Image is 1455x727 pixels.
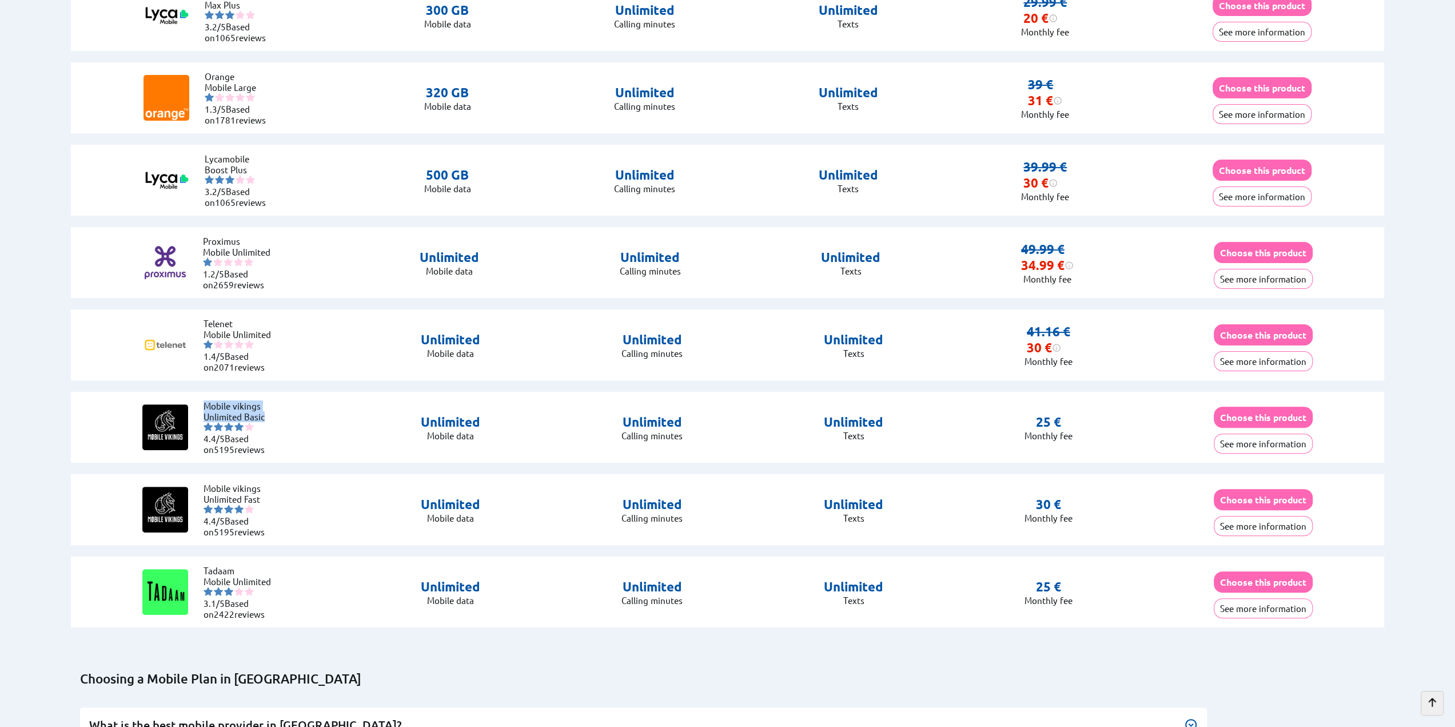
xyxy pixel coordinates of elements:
li: Based on reviews [203,268,272,290]
p: Texts [821,265,880,276]
p: Unlimited [824,579,883,595]
li: Mobile Unlimited [204,329,272,340]
span: 1.4/5 [204,351,225,361]
a: See more information [1214,603,1313,614]
li: Based on reviews [204,351,272,372]
p: 320 GB [424,85,471,101]
p: Mobile data [424,183,471,194]
span: 3.1/5 [204,598,225,609]
p: Texts [824,513,883,523]
span: 1.3/5 [205,104,226,114]
span: 1.2/5 [203,268,224,279]
div: 31 € [1028,93,1062,109]
button: Choose this product [1213,160,1312,181]
span: 3.2/5 [205,21,226,32]
button: Choose this product [1214,242,1313,263]
li: Mobile Unlimited [203,247,272,257]
p: Unlimited [620,249,681,265]
span: 5195 [214,526,234,537]
img: Logo of Mobile vikings [142,404,188,450]
li: Based on reviews [204,515,272,537]
p: Texts [824,595,883,606]
img: starnr1 [204,587,213,596]
img: starnr3 [224,257,233,267]
a: Choose this product [1214,494,1313,505]
p: Monthly fee [1025,513,1073,523]
li: Based on reviews [204,433,272,455]
img: Logo of Orange [143,75,189,121]
button: See more information [1214,269,1313,289]
p: Unlimited [614,2,675,18]
img: starnr4 [234,257,243,267]
img: starnr3 [224,587,233,596]
div: 34.99 € [1021,257,1074,273]
li: Unlimited Fast [204,494,272,504]
img: starnr1 [203,257,212,267]
li: Based on reviews [205,186,273,208]
p: Unlimited [421,579,480,595]
img: starnr5 [246,93,255,102]
img: information [1049,14,1058,23]
img: starnr5 [246,10,255,19]
button: Choose this product [1213,77,1312,98]
img: starnr1 [205,175,214,184]
span: 2071 [214,361,234,372]
p: Unlimited [621,414,683,430]
s: 49.99 € [1021,241,1065,257]
a: See more information [1214,521,1313,531]
li: Mobile vikings [204,483,272,494]
p: Unlimited [621,496,683,513]
p: Calling minutes [614,18,675,29]
p: Calling minutes [621,348,683,359]
img: starnr3 [225,175,234,184]
button: See more information [1213,104,1312,124]
s: 39 € [1028,77,1053,92]
li: Proximus [203,236,272,247]
button: Choose this product [1214,489,1313,510]
p: Texts [824,348,883,359]
button: See more information [1214,516,1313,536]
p: Mobile data [420,265,479,276]
p: Monthly fee [1021,191,1069,202]
a: Choose this product [1214,577,1313,587]
p: Unlimited [614,85,675,101]
p: Calling minutes [621,595,683,606]
p: Mobile data [421,430,480,441]
p: Unlimited [621,579,683,595]
p: Texts [819,101,878,112]
li: Tadaam [204,565,272,576]
div: 30 € [1023,175,1058,191]
img: starnr4 [236,175,245,184]
a: See more information [1214,273,1313,284]
p: Mobile data [421,595,480,606]
p: Unlimited [824,414,883,430]
span: 1065 [215,32,236,43]
p: Unlimited [824,332,883,348]
img: starnr3 [224,504,233,514]
p: Monthly fee [1025,595,1073,606]
span: 2659 [213,279,234,290]
span: 1065 [215,197,236,208]
img: starnr2 [215,93,224,102]
a: Choose this product [1213,82,1312,93]
p: Unlimited [421,414,480,430]
p: Calling minutes [620,265,681,276]
img: starnr5 [245,340,254,349]
span: 1781 [215,114,236,125]
img: starnr3 [225,10,234,19]
img: starnr2 [213,257,222,267]
p: Monthly fee [1021,109,1069,120]
li: Mobile Large [205,82,273,93]
a: See more information [1214,438,1313,449]
li: Based on reviews [205,104,273,125]
h2: Choosing a Mobile Plan in [GEOGRAPHIC_DATA] [80,671,1384,687]
img: starnr4 [236,93,245,102]
s: 39.99 € [1023,159,1067,174]
p: Unlimited [420,249,479,265]
p: Calling minutes [621,513,683,523]
img: starnr5 [246,175,255,184]
span: 3.2/5 [205,186,226,197]
button: Choose this product [1214,407,1313,428]
p: Calling minutes [614,101,675,112]
img: starnr2 [215,175,224,184]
